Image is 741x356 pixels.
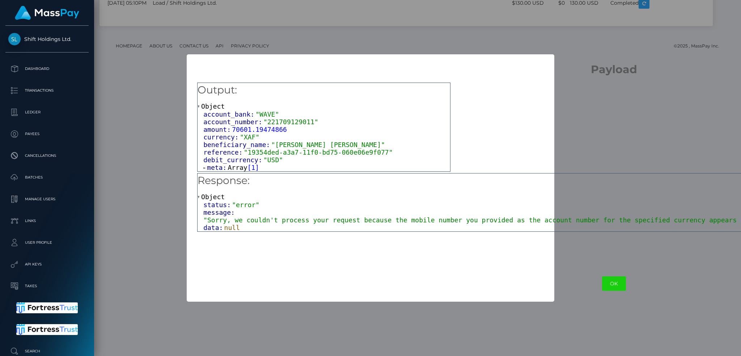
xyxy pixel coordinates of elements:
[207,164,228,171] span: meta:
[203,201,232,209] span: status:
[198,83,450,97] h5: Output:
[247,164,251,171] span: [
[244,148,393,156] span: "19354ded-a3a7-11f0-bd75-060e06e9f077"
[263,156,283,164] span: "USD"
[16,302,78,313] img: Fortress Trust
[8,215,86,226] p: Links
[602,276,626,291] button: OK
[228,164,247,171] span: Array
[8,107,86,118] p: Ledger
[203,141,271,148] span: beneficiary_name:
[203,224,224,231] span: data:
[203,110,255,118] span: account_bank:
[16,324,78,335] img: Fortress Trust
[232,201,259,209] span: "error"
[251,164,255,171] span: 1
[255,110,279,118] span: "WAVE"
[5,36,89,42] span: Shift Holdings Ltd.
[203,148,244,156] span: reference:
[203,118,263,126] span: account_number:
[8,194,86,205] p: Manage Users
[232,126,287,133] span: 70601.19474866
[271,141,385,148] span: "[PERSON_NAME] [PERSON_NAME]"
[203,156,263,164] span: debit_currency:
[8,63,86,74] p: Dashboard
[8,237,86,248] p: User Profile
[255,164,259,171] span: ]
[8,172,86,183] p: Batches
[263,118,318,126] span: "221709129011"
[15,6,79,20] img: MassPay Logo
[8,129,86,139] p: Payees
[240,133,259,141] span: "XAF"
[8,33,21,45] img: Shift Holdings Ltd.
[8,281,86,292] p: Taxes
[8,259,86,270] p: API Keys
[224,224,240,231] span: null
[8,150,86,161] p: Cancellations
[201,102,225,110] span: Object
[203,133,240,141] span: currency:
[201,193,225,201] span: Object
[203,209,236,216] span: message:
[203,126,232,133] span: amount:
[8,85,86,96] p: Transactions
